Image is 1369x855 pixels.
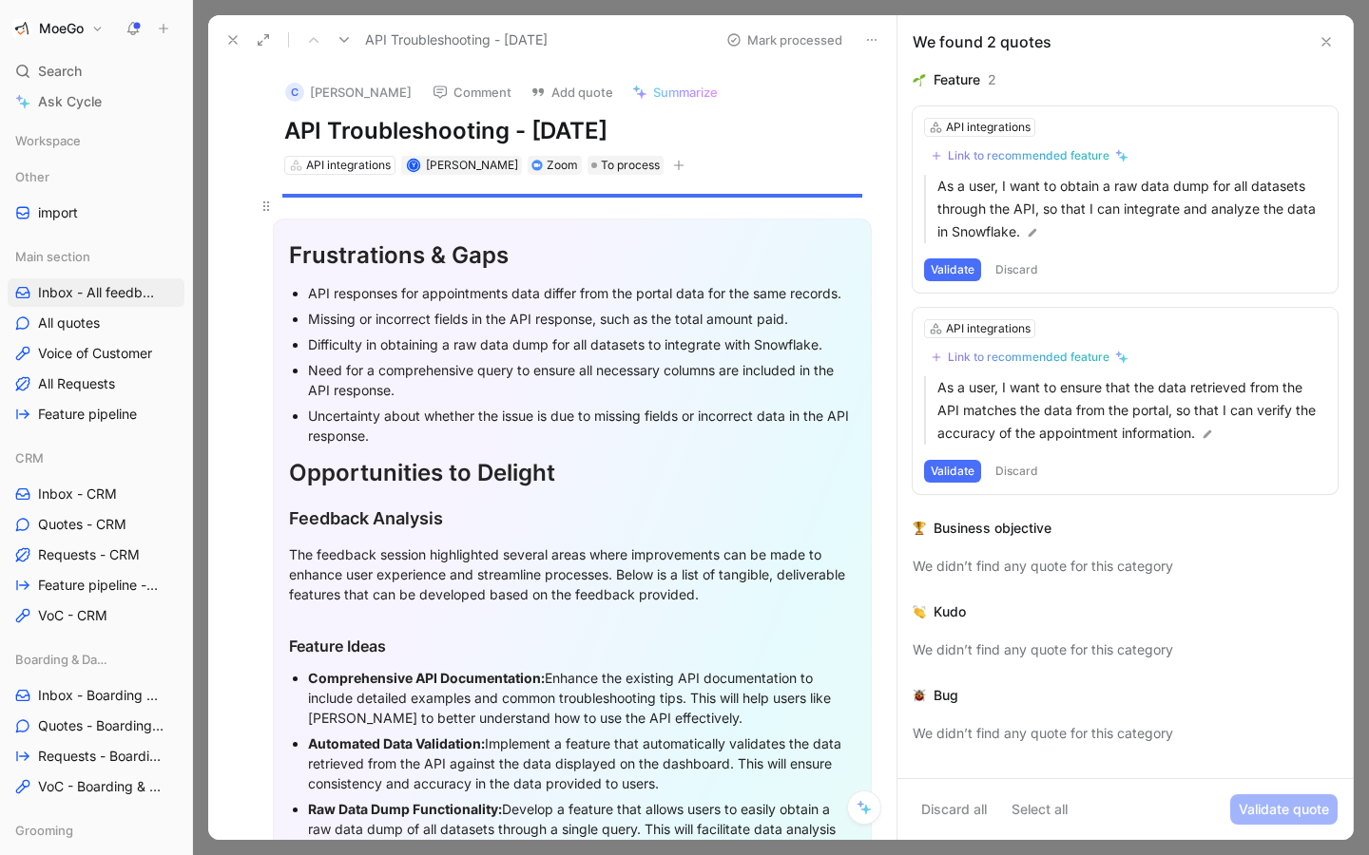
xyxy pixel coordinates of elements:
div: Boarding & DaycareInbox - Boarding & daycareQuotes - Boarding & daycareRequests - Boarding & dayc... [8,645,184,801]
a: VoC - CRM [8,601,184,630]
span: Grooming [15,821,73,840]
span: [PERSON_NAME] [426,158,518,172]
span: Inbox - All feedbacks [38,283,160,302]
img: 🏆 [913,522,926,535]
button: C[PERSON_NAME] [277,78,420,106]
span: All Requests [38,374,115,393]
div: We didn’t find any quote for this category [913,638,1338,661]
div: Business objective [934,517,1051,540]
div: We didn’t find any quote for this category [913,722,1338,745]
button: Link to recommended feature [924,346,1135,369]
div: We found 2 quotes [913,30,1051,53]
img: pen.svg [1201,427,1214,441]
div: Kudo [934,600,966,623]
div: Need for a comprehensive query to ensure all necessary columns are included in the API response. [308,360,856,400]
a: Inbox - All feedbacks [8,278,184,307]
strong: Raw Data Dump Functionality: [308,801,502,817]
div: Feature [934,68,980,91]
span: VoC - Boarding & daycare [38,777,163,796]
h1: MoeGo [39,20,84,37]
div: C [285,83,304,102]
span: Other [15,167,49,186]
div: Other [8,162,184,191]
span: Ask Cycle [38,90,102,113]
div: Main sectionInbox - All feedbacksAll quotesVoice of CustomerAll RequestsFeature pipeline [8,242,184,428]
a: All Requests [8,370,184,398]
div: Zoom [547,156,578,175]
span: Inbox - CRM [38,484,117,503]
div: Grooming [8,816,184,845]
a: Feature pipeline [8,400,184,428]
button: Discard [989,460,1045,483]
button: Validate quote [1230,794,1338,825]
div: Boarding & Daycare [8,645,184,674]
button: Summarize [624,79,726,105]
div: Grooming [8,816,184,850]
span: Workspace [15,131,81,150]
div: API integrations [946,118,1031,137]
span: Quotes - CRM [38,515,126,534]
img: MoeGo [12,19,31,38]
a: Ask Cycle [8,87,184,116]
div: Link to recommended feature [948,148,1109,163]
span: VoC - CRM [38,606,107,625]
a: Requests - CRM [8,541,184,569]
span: API Troubleshooting - [DATE] [365,28,548,51]
div: Y [408,161,418,171]
div: Frustrations & Gaps [289,238,856,273]
div: 2 [988,68,996,91]
a: All quotes [8,309,184,337]
span: Boarding & Daycare [15,650,111,669]
button: MoeGoMoeGo [8,15,108,42]
div: Feedback Analysis [289,505,856,531]
span: Requests - CRM [38,545,140,564]
a: import [8,199,184,227]
div: API responses for appointments data differ from the portal data for the same records. [308,283,856,303]
div: Main section [8,242,184,271]
span: Requests - Boarding & daycare [38,747,164,766]
a: Requests - Boarding & daycare [8,742,184,770]
a: Inbox - Boarding & daycare [8,681,184,710]
strong: Comprehensive API Documentation: [308,670,545,686]
a: Quotes - Boarding & daycare [8,712,184,740]
button: Link to recommended feature [924,144,1135,167]
a: Feature pipeline - CRM [8,571,184,599]
div: Otherimport [8,162,184,227]
h1: API Troubleshooting - [DATE] [284,116,860,146]
div: The feedback session highlighted several areas where improvements can be made to enhance user exp... [289,544,856,604]
span: All quotes [38,313,100,332]
div: Workspace [8,126,184,155]
button: Add quote [522,79,622,105]
div: Missing or incorrect fields in the API response, such as the total amount paid. [308,309,856,329]
span: Quotes - Boarding & daycare [38,716,164,735]
button: Mark processed [718,27,851,53]
span: Feature pipeline - CRM [38,576,161,595]
span: Search [38,60,82,83]
div: Opportunities to Delight [289,456,856,490]
span: CRM [15,448,44,467]
div: Search [8,57,184,85]
div: Implement a feature that automatically validates the data retrieved from the API against the data... [308,733,856,793]
img: pen.svg [1026,226,1039,239]
div: Difficulty in obtaining a raw data dump for all datasets to integrate with Snowflake. [308,334,856,354]
button: Validate [924,258,981,281]
img: 🐞 [913,689,926,702]
a: Quotes - CRM [8,510,184,539]
img: 👏 [913,605,926,618]
span: To process [601,156,660,175]
button: Discard all [913,794,995,825]
div: Bug [934,684,958,707]
span: Inbox - Boarding & daycare [38,686,163,705]
div: Link to recommended feature [948,350,1109,365]
p: As a user, I want to obtain a raw data dump for all datasets through the API, so that I can integ... [937,175,1326,243]
a: Inbox - CRM [8,480,184,508]
div: CRMInbox - CRMQuotes - CRMRequests - CRMFeature pipeline - CRMVoC - CRM [8,444,184,630]
button: Select all [1003,794,1076,825]
span: Summarize [653,84,718,101]
span: Feature pipeline [38,405,137,424]
div: We didn’t find any quote for this category [913,555,1338,578]
a: VoC - Boarding & daycare [8,772,184,801]
div: Uncertainty about whether the issue is due to missing fields or incorrect data in the API response. [308,406,856,446]
span: import [38,203,78,222]
div: API integrations [946,319,1031,338]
